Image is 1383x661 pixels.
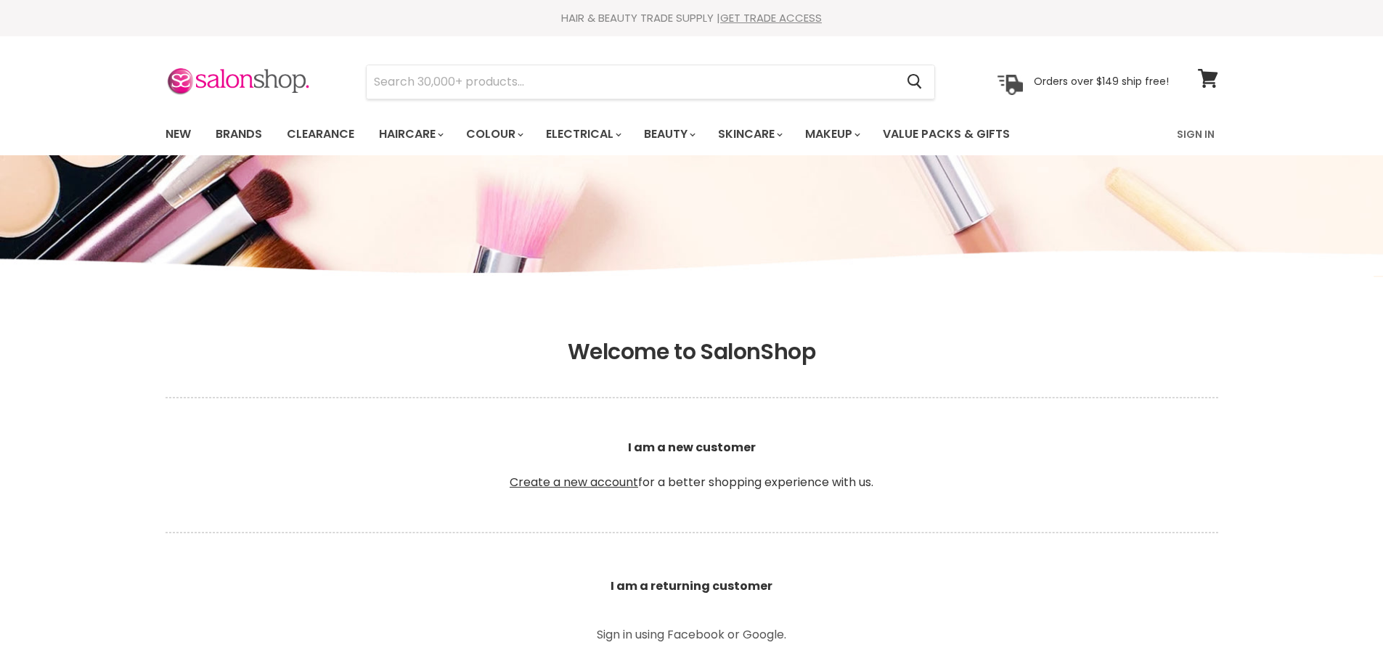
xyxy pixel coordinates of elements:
button: Search [896,65,934,99]
form: Product [366,65,935,99]
a: GET TRADE ACCESS [720,10,822,25]
b: I am a new customer [628,439,756,456]
a: Sign In [1168,119,1223,149]
a: Brands [205,119,273,149]
input: Search [367,65,896,99]
div: HAIR & BEAUTY TRADE SUPPLY | [147,11,1236,25]
a: Create a new account [510,474,638,490]
a: Haircare [368,119,452,149]
nav: Main [147,113,1236,155]
a: Skincare [707,119,791,149]
a: Value Packs & Gifts [872,119,1021,149]
p: Orders over $149 ship free! [1034,75,1169,88]
ul: Main menu [155,113,1095,155]
a: Colour [455,119,532,149]
a: Electrical [535,119,630,149]
p: Sign in using Facebook or Google. [529,629,855,641]
h1: Welcome to SalonShop [166,339,1218,365]
a: Makeup [794,119,869,149]
a: Beauty [633,119,704,149]
b: I am a returning customer [611,578,772,594]
p: for a better shopping experience with us. [166,404,1218,526]
a: New [155,119,202,149]
a: Clearance [276,119,365,149]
